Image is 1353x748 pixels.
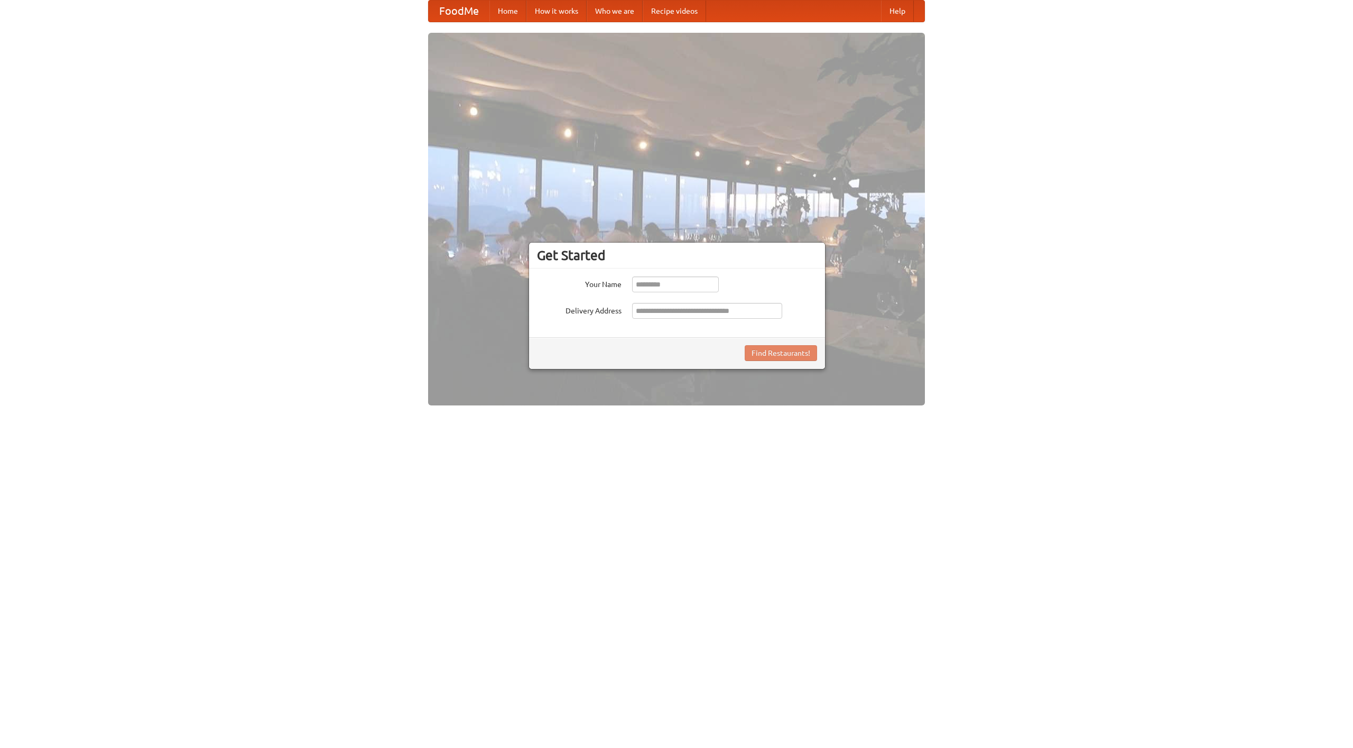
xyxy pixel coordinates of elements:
a: Who we are [587,1,643,22]
label: Your Name [537,276,622,290]
a: Help [881,1,914,22]
h3: Get Started [537,247,817,263]
a: Recipe videos [643,1,706,22]
a: Home [489,1,526,22]
a: How it works [526,1,587,22]
a: FoodMe [429,1,489,22]
label: Delivery Address [537,303,622,316]
button: Find Restaurants! [745,345,817,361]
